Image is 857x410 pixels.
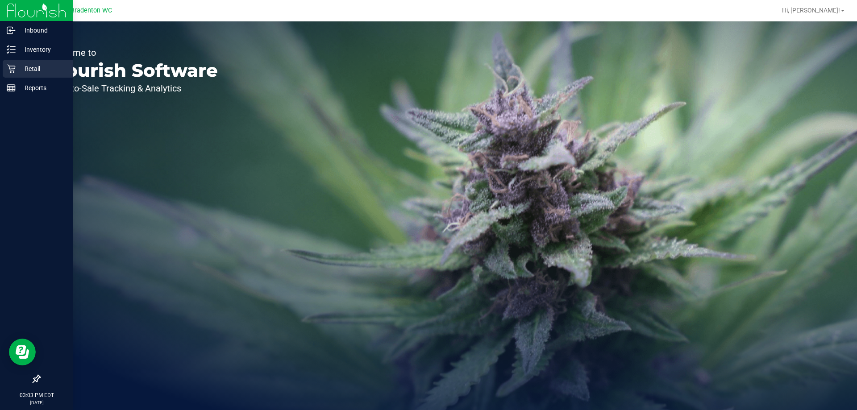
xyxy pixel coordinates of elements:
[4,391,69,399] p: 03:03 PM EDT
[16,44,69,55] p: Inventory
[782,7,840,14] span: Hi, [PERSON_NAME]!
[71,7,112,14] span: Bradenton WC
[16,25,69,36] p: Inbound
[7,26,16,35] inline-svg: Inbound
[9,339,36,365] iframe: Resource center
[7,45,16,54] inline-svg: Inventory
[7,83,16,92] inline-svg: Reports
[16,63,69,74] p: Retail
[4,399,69,406] p: [DATE]
[7,64,16,73] inline-svg: Retail
[48,62,218,79] p: Flourish Software
[48,48,218,57] p: Welcome to
[48,84,218,93] p: Seed-to-Sale Tracking & Analytics
[16,83,69,93] p: Reports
